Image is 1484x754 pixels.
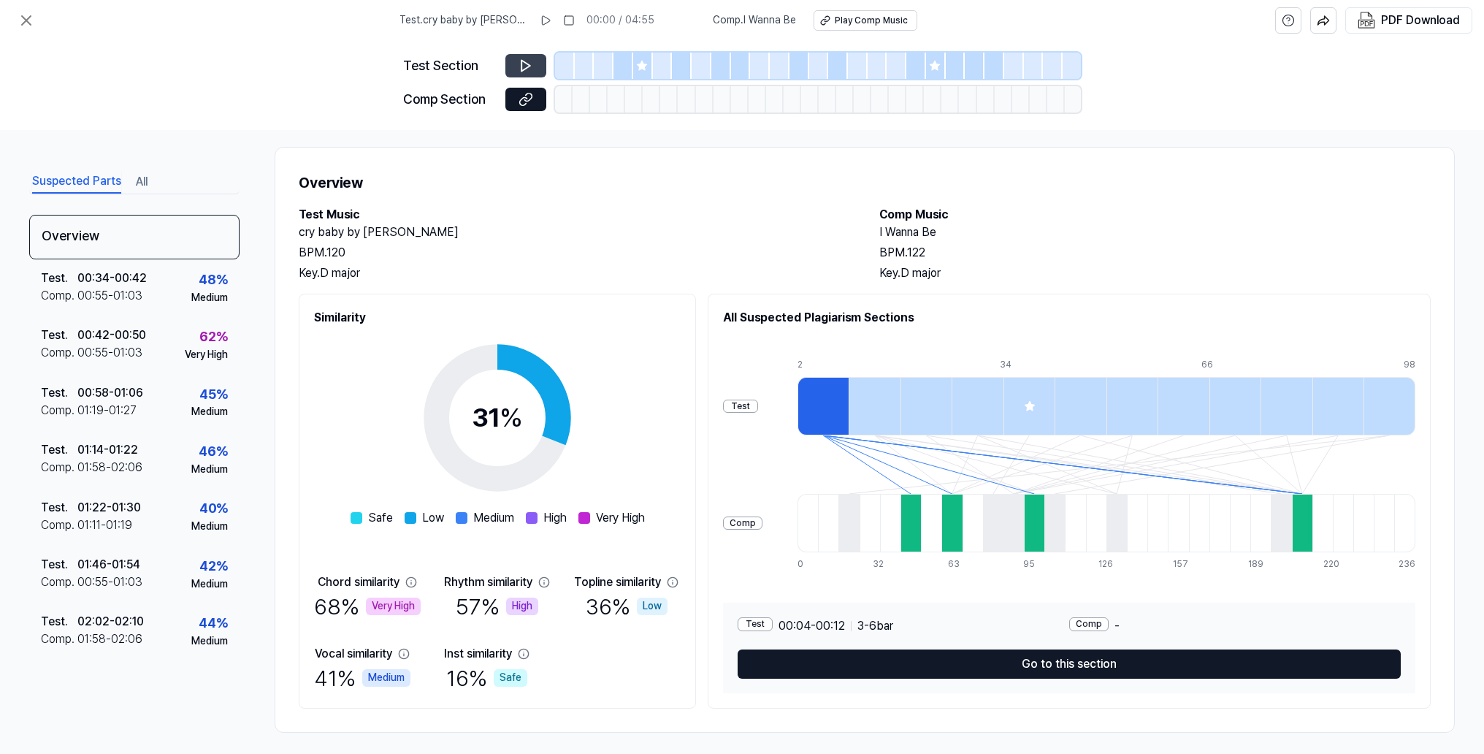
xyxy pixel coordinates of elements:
[77,499,141,517] div: 01:22 - 01:30
[1023,558,1044,571] div: 95
[191,519,228,534] div: Medium
[199,498,228,519] div: 40 %
[1355,8,1463,33] button: PDF Download
[1275,7,1301,34] button: help
[199,384,228,405] div: 45 %
[574,574,661,591] div: Topline similarity
[879,224,1431,241] h2: I Wanna Be
[32,170,121,194] button: Suspected Parts
[543,509,567,527] span: High
[191,462,228,477] div: Medium
[494,669,527,687] div: Safe
[41,402,77,419] div: Comp .
[1399,558,1415,571] div: 236
[41,287,77,305] div: Comp .
[41,441,77,459] div: Test .
[814,10,917,31] button: Play Comp Music
[879,206,1431,224] h2: Comp Music
[472,398,523,438] div: 31
[77,613,144,631] div: 02:02 - 02:10
[77,631,142,648] div: 01:58 - 02:06
[41,459,77,476] div: Comp .
[1000,359,1051,371] div: 34
[879,244,1431,262] div: BPM. 122
[637,598,668,615] div: Low
[1404,359,1415,371] div: 98
[1248,558,1269,571] div: 189
[41,384,77,402] div: Test .
[1358,12,1375,29] img: PDF Download
[41,499,77,517] div: Test .
[299,264,850,282] div: Key. D major
[77,671,147,688] div: 02:34 - 02:42
[444,645,512,663] div: Inst similarity
[738,650,1401,679] button: Go to this section
[835,15,908,27] div: Play Comp Music
[41,574,77,591] div: Comp .
[199,327,228,348] div: 62 %
[41,556,77,574] div: Test .
[1201,359,1252,371] div: 66
[586,13,654,28] div: 00:00 / 04:55
[314,663,410,693] div: 41 %
[199,270,228,291] div: 48 %
[1381,11,1460,30] div: PDF Download
[29,215,240,259] div: Overview
[318,574,399,591] div: Chord similarity
[596,509,645,527] span: Very High
[738,617,773,631] div: Test
[723,517,762,530] div: Comp
[41,613,77,631] div: Test .
[456,591,538,622] div: 57 %
[299,206,850,224] h2: Test Music
[403,89,497,110] div: Comp Section
[199,556,228,577] div: 42 %
[77,441,138,459] div: 01:14 - 01:22
[857,617,893,635] span: 3 - 6 bar
[299,244,850,262] div: BPM. 120
[473,509,514,527] span: Medium
[366,598,421,615] div: Very High
[41,270,77,287] div: Test .
[77,402,137,419] div: 01:19 - 01:27
[191,634,228,649] div: Medium
[1173,558,1193,571] div: 157
[1282,13,1295,28] svg: help
[77,574,142,591] div: 00:55 - 01:03
[41,671,77,688] div: Test .
[1317,14,1330,27] img: share
[1323,558,1344,571] div: 220
[77,556,140,574] div: 01:46 - 01:54
[41,517,77,534] div: Comp .
[403,56,497,77] div: Test Section
[41,344,77,362] div: Comp .
[873,558,893,571] div: 32
[315,645,392,663] div: Vocal similarity
[723,400,758,414] div: Test
[879,264,1431,282] div: Key. D major
[798,558,818,571] div: 0
[506,598,538,615] div: High
[77,344,142,362] div: 00:55 - 01:03
[41,631,77,648] div: Comp .
[41,327,77,344] div: Test .
[191,291,228,305] div: Medium
[362,669,410,687] div: Medium
[299,171,1431,194] h1: Overview
[77,270,147,287] div: 00:34 - 00:42
[77,287,142,305] div: 00:55 - 01:03
[1069,617,1401,635] div: -
[500,402,523,433] span: %
[422,509,444,527] span: Low
[191,577,228,592] div: Medium
[199,671,228,692] div: 48 %
[399,13,528,28] span: Test . cry baby by [PERSON_NAME]
[77,327,146,344] div: 00:42 - 00:50
[199,613,228,634] div: 44 %
[314,591,421,622] div: 68 %
[368,509,393,527] span: Safe
[586,591,668,622] div: 36 %
[77,517,132,534] div: 01:11 - 01:19
[798,359,849,371] div: 2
